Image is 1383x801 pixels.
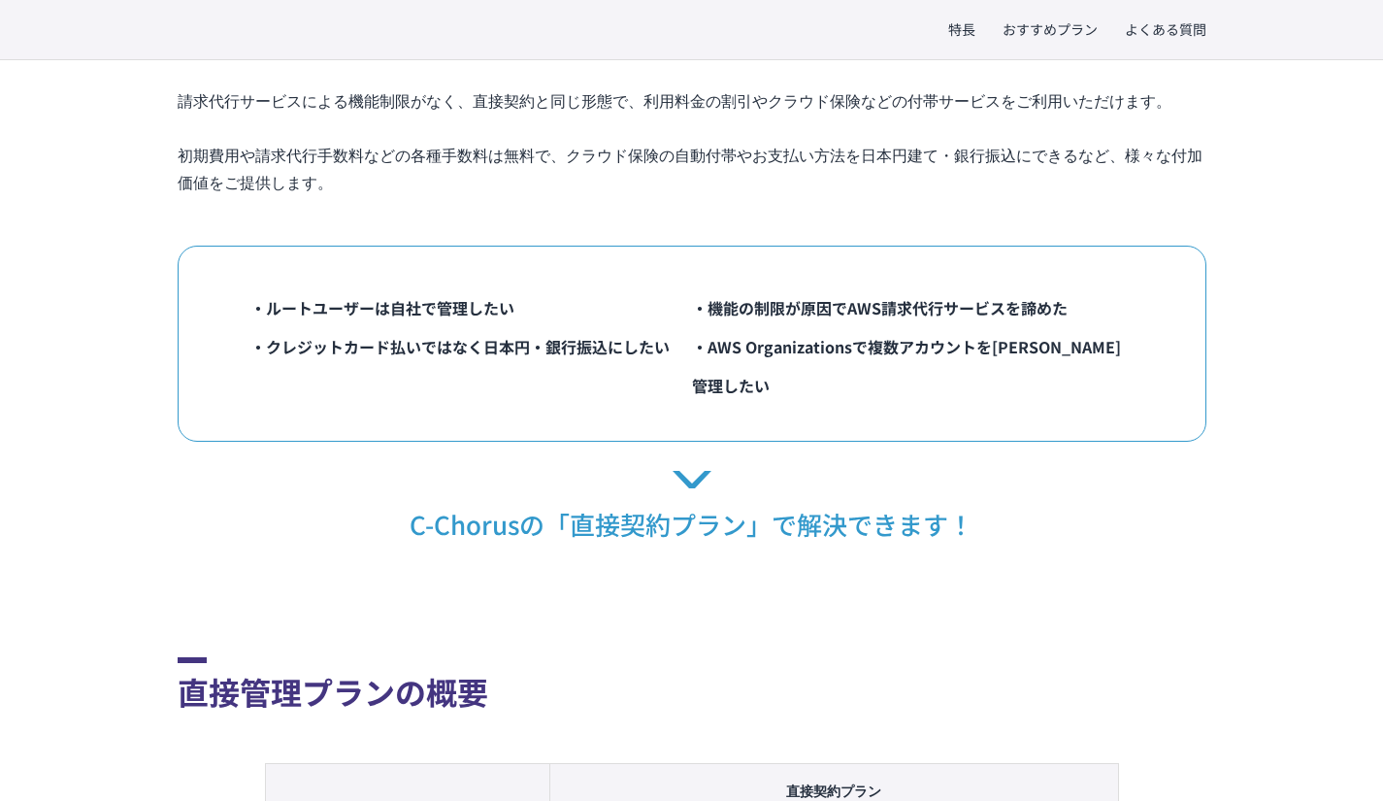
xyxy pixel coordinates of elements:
[692,327,1134,405] li: ・AWS Organizationsで 複数アカウントを[PERSON_NAME]管理したい
[178,657,1206,715] h2: 直接管理プランの概要
[178,143,1206,197] p: 初期費用や請求代行手数料などの各種手数料は無料で、クラウド保険の自動付帯やお支払い方法を日本円建て・銀行振込にできるなど、様々な付加価値をご提供します。
[692,288,1134,327] li: ・機能の制限が原因で AWS請求代行サービスを諦めた
[1003,19,1098,40] a: おすすめプラン
[250,327,692,405] li: ・クレジットカード払いではなく 日本円・銀行振込にしたい
[948,19,975,40] a: 特長
[178,471,1206,541] p: C-Chorusの「直接契約プラン」で解決できます！
[1125,19,1206,40] a: よくある質問
[178,88,1206,116] p: 請求代行サービスによる機能制限がなく、直接契約と同じ形態で、利用料金の割引やクラウド保険などの付帯サービスをご利用いただけます。
[250,288,692,327] li: ・ルートユーザーは自社で管理したい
